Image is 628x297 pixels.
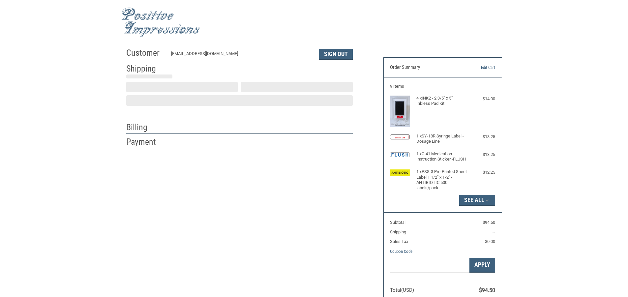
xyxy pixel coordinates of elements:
button: Sign Out [319,49,353,60]
h4: 1 x C-41 Medication Instruction Sticker -FLUSH [416,151,467,162]
span: Shipping [390,229,406,234]
div: [EMAIL_ADDRESS][DOMAIN_NAME] [171,50,313,60]
div: $13.25 [469,134,495,140]
span: $0.00 [485,239,495,244]
h3: Order Summary [390,64,462,71]
span: $94.50 [479,287,495,293]
div: $14.00 [469,96,495,102]
h4: 4 x INK2 - 2 3/5" x 5" Inkless Pad Kit [416,96,467,106]
h2: Shipping [126,63,165,74]
a: Coupon Code [390,249,412,254]
span: $94.50 [483,220,495,225]
img: Positive Impressions [121,8,200,37]
h4: 1 x SY-18R Syringe Label - Dosage Line [416,134,467,144]
input: Gift Certificate or Coupon Code [390,258,469,273]
span: -- [493,229,495,234]
h4: 1 x PSS-3 Pre-Printed Sheet Label 1 1/2" x 1/2" - ANTIBIOTIC 500 labels/pack [416,169,467,191]
div: $12.25 [469,169,495,176]
h2: Payment [126,136,165,147]
div: $13.25 [469,151,495,158]
span: Total (USD) [390,287,414,293]
button: Apply [469,258,495,273]
span: Sales Tax [390,239,408,244]
h2: Customer [126,47,165,58]
button: See All [459,195,495,206]
span: Subtotal [390,220,405,225]
h3: 9 Items [390,84,495,89]
a: Edit Cart [462,64,495,71]
h2: Billing [126,122,165,133]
